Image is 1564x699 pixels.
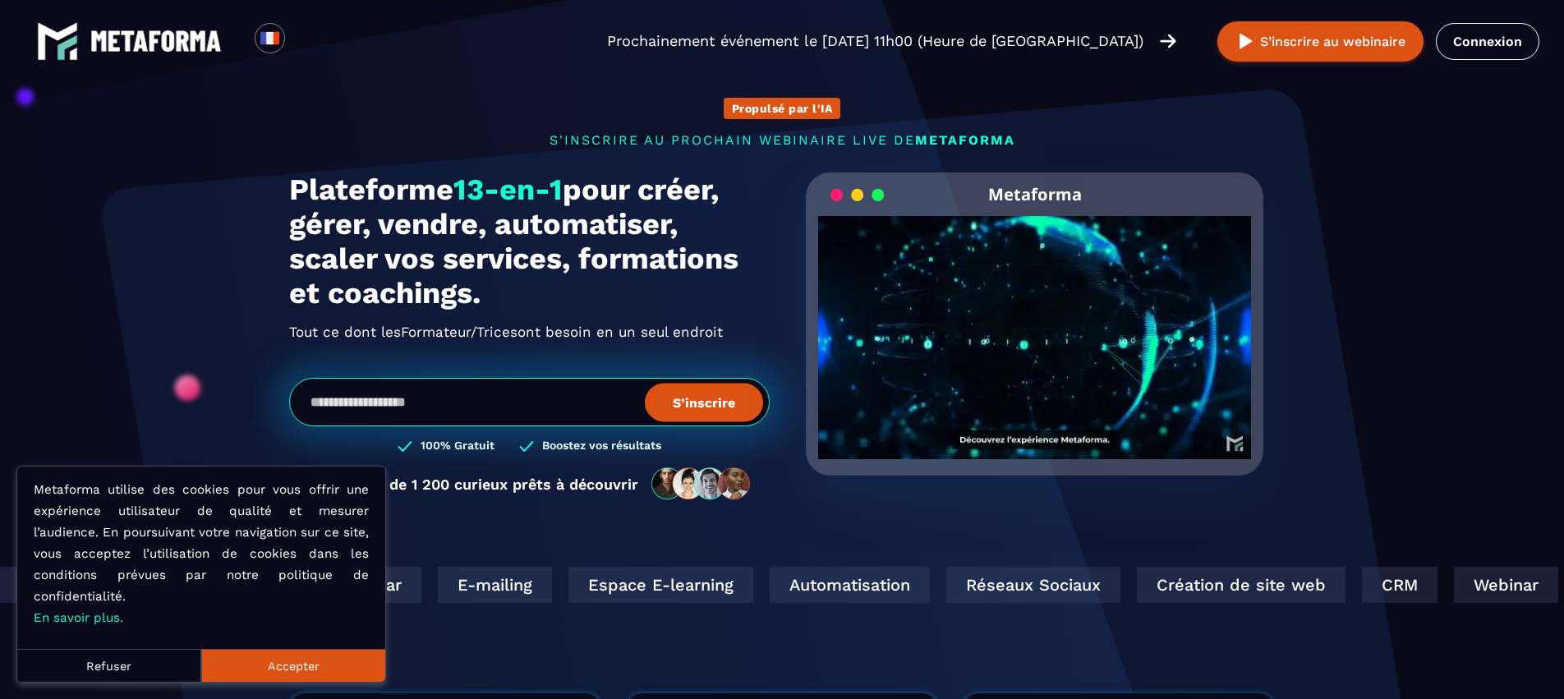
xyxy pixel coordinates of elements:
div: Search for option [285,23,325,59]
span: METAFORMA [915,132,1015,148]
button: Refuser [17,649,201,682]
input: Search for option [299,31,311,51]
p: Metaforma utilise des cookies pour vous offrir une expérience utilisateur de qualité et mesurer l... [34,479,369,628]
p: s'inscrire au prochain webinaire live de [289,132,1275,148]
h1: Plateforme pour créer, gérer, vendre, automatiser, scaler vos services, formations et coachings. [289,172,770,310]
div: CRM [1360,567,1436,603]
div: Création de site web [1135,567,1344,603]
h2: Metaforma [988,172,1082,216]
div: Espace E-learning [567,567,752,603]
button: S’inscrire [645,383,763,421]
img: community-people [646,467,757,501]
video: Your browser does not support the video tag. [818,216,1251,432]
a: Connexion [1436,23,1539,60]
div: Automatisation [768,567,928,603]
h3: 100% Gratuit [421,439,494,454]
img: loading [830,187,885,203]
h3: Boostez vos résultats [542,439,661,454]
button: S’inscrire au webinaire [1217,21,1424,62]
div: Réseaux Sociaux [945,567,1119,603]
img: play [1235,31,1256,52]
span: 13-en-1 [453,172,563,207]
img: logo [90,30,222,52]
a: En savoir plus. [34,610,123,625]
p: Propulsé par l'IA [732,102,833,115]
div: Webinar [315,567,420,603]
img: arrow-right [1160,32,1176,50]
img: checked [398,439,412,454]
div: Webinar [1452,567,1557,603]
button: Accepter [201,649,385,682]
h2: Tout ce dont les ont besoin en un seul endroit [289,319,770,345]
span: Formateur/Trices [401,319,517,345]
p: Rejoignez + de 1 200 curieux prêts à découvrir [302,476,638,493]
div: E-mailing [436,567,550,603]
img: checked [519,439,534,454]
img: logo [37,21,78,62]
p: Prochainement événement le [DATE] 11h00 (Heure de [GEOGRAPHIC_DATA]) [607,30,1143,53]
img: fr [260,28,280,48]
